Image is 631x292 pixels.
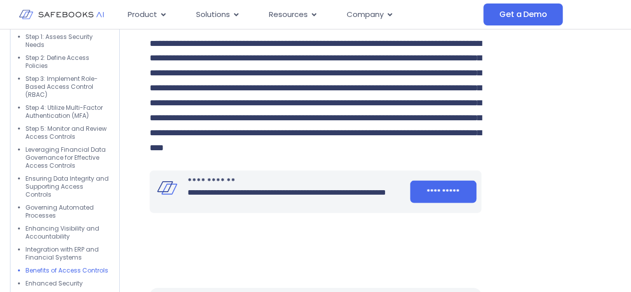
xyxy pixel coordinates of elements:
li: Ensuring Data Integrity and Supporting Access Controls [25,174,109,198]
span: Solutions [196,9,230,20]
li: Benefits of Access Controls [25,266,109,274]
span: Product [128,9,157,20]
nav: Menu [120,5,483,24]
li: Step 1: Assess Security Needs [25,32,109,48]
span: Company [347,9,384,20]
div: Menu Toggle [120,5,483,24]
li: Leveraging Financial Data Governance for Effective Access Controls [25,145,109,169]
li: Step 2: Define Access Policies [25,53,109,69]
span: Resources [269,9,308,20]
li: Step 5: Monitor and Review Access Controls [25,124,109,140]
li: Enhanced Security [25,279,109,287]
li: Governing Automated Processes [25,203,109,219]
li: Step 3: Implement Role-Based Access Control (RBAC) [25,74,109,98]
li: Integration with ERP and Financial Systems [25,245,109,261]
span: Get a Demo [499,9,547,19]
li: Step 4: Utilize Multi-Factor Authentication (MFA) [25,103,109,119]
li: Enhancing Visibility and Accountability [25,224,109,240]
a: Get a Demo [483,3,563,25]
